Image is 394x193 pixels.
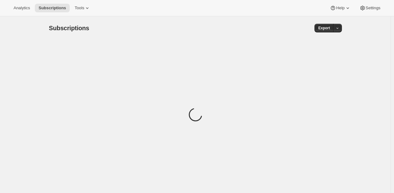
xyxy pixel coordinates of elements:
[39,6,66,10] span: Subscriptions
[336,6,344,10] span: Help
[35,4,70,12] button: Subscriptions
[75,6,84,10] span: Tools
[14,6,30,10] span: Analytics
[10,4,34,12] button: Analytics
[366,6,380,10] span: Settings
[71,4,94,12] button: Tools
[314,24,334,32] button: Export
[326,4,354,12] button: Help
[356,4,384,12] button: Settings
[49,25,89,31] span: Subscriptions
[318,26,330,31] span: Export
